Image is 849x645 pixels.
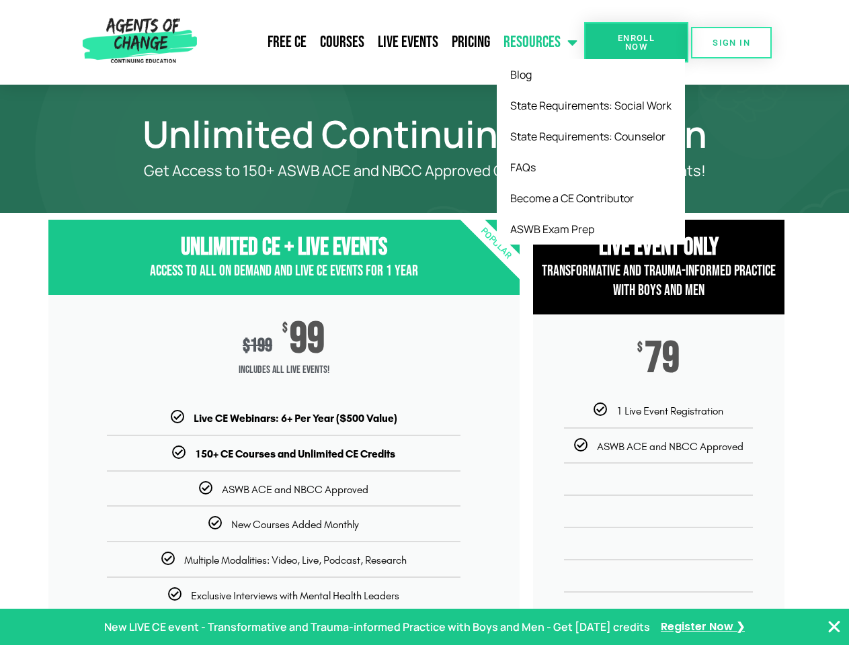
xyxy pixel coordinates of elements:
p: New LIVE CE event - Transformative and Trauma-informed Practice with Boys and Men - Get [DATE] cr... [104,617,650,637]
a: FAQs [497,152,685,183]
h3: Unlimited CE + Live Events [48,233,520,262]
span: 79 [645,341,680,376]
a: Blog [497,59,685,90]
h1: Unlimited Continuing Education [42,118,808,149]
a: Live Events [371,26,445,59]
a: State Requirements: Counselor [497,121,685,152]
a: ASWB Exam Prep [497,214,685,245]
span: New Courses Added Monthly [231,518,359,531]
a: Become a CE Contributor [497,183,685,214]
span: Transformative and Trauma-informed Practice with Boys and Men [542,262,776,300]
b: 150+ CE Courses and Unlimited CE Credits [195,447,395,460]
a: Free CE [261,26,313,59]
span: ASWB ACE and NBCC Approved [222,483,368,496]
h3: Live Event Only [533,233,784,262]
div: Popular [418,166,573,321]
span: Access to All On Demand and Live CE Events for 1 year [150,262,418,280]
a: State Requirements: Social Work [497,90,685,121]
span: 99 [290,322,325,357]
span: 1 Live Event Registration [616,404,723,417]
span: ASWB ACE and NBCC Approved [597,440,743,453]
a: Resources [497,26,584,59]
nav: Menu [202,26,584,59]
b: Live CE Webinars: 6+ Per Year ($500 Value) [194,412,397,425]
a: Register Now ❯ [661,617,745,637]
a: SIGN IN [691,27,772,58]
a: Courses [313,26,371,59]
span: SIGN IN [713,38,750,47]
span: $ [637,341,643,355]
ul: Resources [497,59,685,245]
a: Pricing [445,26,497,59]
span: Exclusive Interviews with Mental Health Leaders [191,589,399,602]
span: $ [243,335,250,357]
div: 199 [243,335,272,357]
p: Get Access to 150+ ASWB ACE and NBCC Approved CE Courses and All Live Events! [95,163,754,179]
span: $ [282,322,288,335]
button: Close Banner [826,619,842,635]
span: Multiple Modalities: Video, Live, Podcast, Research [184,554,407,566]
span: Includes ALL Live Events! [48,357,520,384]
a: Enroll Now [584,22,688,62]
span: Enroll Now [606,34,667,51]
